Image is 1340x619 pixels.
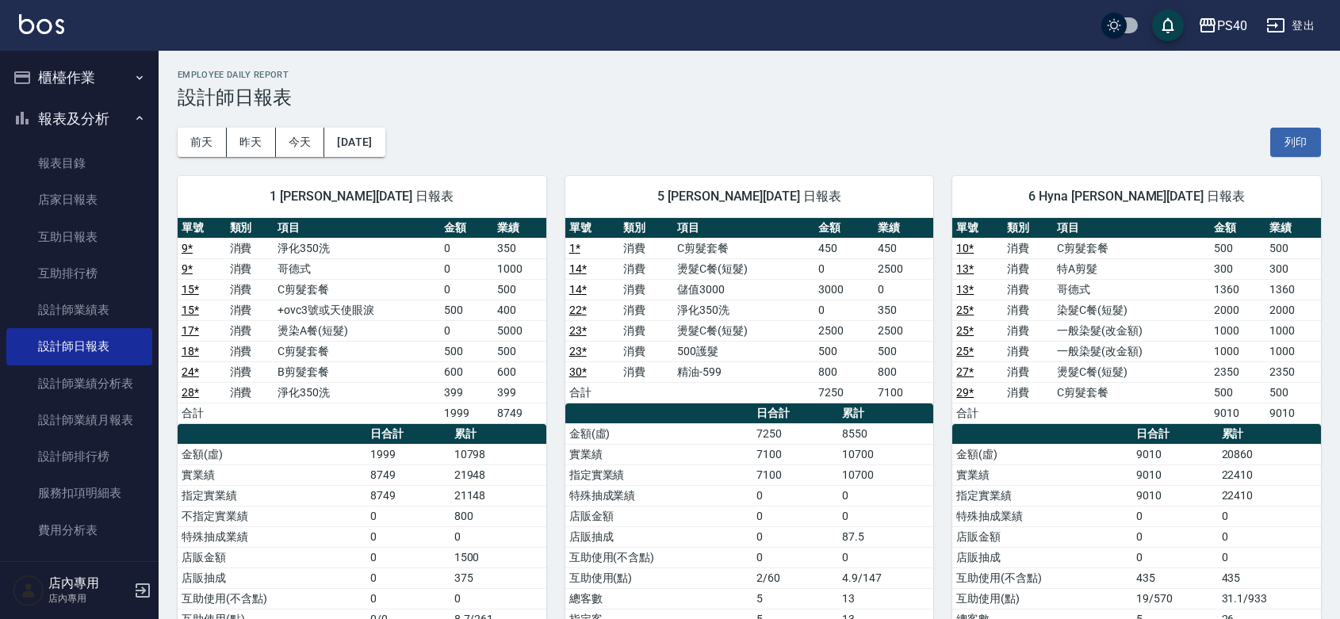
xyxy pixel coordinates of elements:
[178,485,366,506] td: 指定實業績
[1265,300,1321,320] td: 2000
[366,547,450,567] td: 0
[752,526,838,547] td: 0
[1152,10,1184,41] button: save
[178,444,366,464] td: 金額(虛)
[752,485,838,506] td: 0
[1053,341,1209,361] td: 一般染髮(改金額)
[493,300,546,320] td: 400
[440,218,493,239] th: 金額
[440,258,493,279] td: 0
[565,588,753,609] td: 總客數
[1132,424,1217,445] th: 日合計
[838,588,933,609] td: 13
[814,300,874,320] td: 0
[366,424,450,445] th: 日合計
[1053,238,1209,258] td: C剪髮套餐
[6,402,152,438] a: 設計師業績月報表
[814,238,874,258] td: 450
[619,258,673,279] td: 消費
[1265,361,1321,382] td: 2350
[493,258,546,279] td: 1000
[752,588,838,609] td: 5
[178,128,227,157] button: 前天
[1265,403,1321,423] td: 9010
[673,258,814,279] td: 燙髮C餐(短髮)
[952,444,1132,464] td: 金額(虛)
[952,567,1132,588] td: 互助使用(不含點)
[1265,279,1321,300] td: 1360
[274,361,440,382] td: B剪髮套餐
[1218,547,1321,567] td: 0
[619,238,673,258] td: 消費
[274,279,440,300] td: C剪髮套餐
[1053,218,1209,239] th: 項目
[619,218,673,239] th: 類別
[673,300,814,320] td: 淨化350洗
[952,506,1132,526] td: 特殊抽成業績
[1218,424,1321,445] th: 累計
[1210,361,1265,382] td: 2350
[178,86,1321,109] h3: 設計師日報表
[1218,526,1321,547] td: 0
[1210,341,1265,361] td: 1000
[276,128,325,157] button: 今天
[838,464,933,485] td: 10700
[493,218,546,239] th: 業績
[178,464,366,485] td: 實業績
[274,300,440,320] td: +ovc3號或天使眼淚
[565,382,619,403] td: 合計
[1053,382,1209,403] td: C剪髮套餐
[874,238,933,258] td: 450
[226,300,274,320] td: 消費
[440,403,493,423] td: 1999
[1053,258,1209,279] td: 特A剪髮
[752,403,838,424] th: 日合計
[6,512,152,548] a: 費用分析表
[1053,279,1209,300] td: 哥德式
[1003,300,1054,320] td: 消費
[814,218,874,239] th: 金額
[1218,485,1321,506] td: 22410
[565,464,753,485] td: 指定實業績
[493,382,546,403] td: 399
[673,238,814,258] td: C剪髮套餐
[440,361,493,382] td: 600
[450,424,546,445] th: 累計
[565,547,753,567] td: 互助使用(不含點)
[565,444,753,464] td: 實業績
[6,219,152,255] a: 互助日報表
[324,128,385,157] button: [DATE]
[1218,567,1321,588] td: 435
[6,57,152,98] button: 櫃檯作業
[838,444,933,464] td: 10700
[493,361,546,382] td: 600
[1003,382,1054,403] td: 消費
[6,555,152,596] button: 客戶管理
[440,279,493,300] td: 0
[226,279,274,300] td: 消費
[1210,382,1265,403] td: 500
[366,526,450,547] td: 0
[178,218,546,424] table: a dense table
[178,567,366,588] td: 店販抽成
[874,279,933,300] td: 0
[1265,218,1321,239] th: 業績
[838,547,933,567] td: 0
[178,70,1321,80] h2: Employee Daily Report
[814,279,874,300] td: 3000
[274,341,440,361] td: C剪髮套餐
[197,189,527,204] span: 1 [PERSON_NAME][DATE] 日報表
[1053,320,1209,341] td: 一般染髮(改金額)
[178,403,226,423] td: 合計
[48,591,129,606] p: 店內專用
[1003,320,1054,341] td: 消費
[274,258,440,279] td: 哥德式
[874,341,933,361] td: 500
[838,526,933,547] td: 87.5
[48,575,129,591] h5: 店內專用
[1218,464,1321,485] td: 22410
[13,575,44,606] img: Person
[952,403,1003,423] td: 合計
[450,567,546,588] td: 375
[274,320,440,341] td: 燙染A餐(短髮)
